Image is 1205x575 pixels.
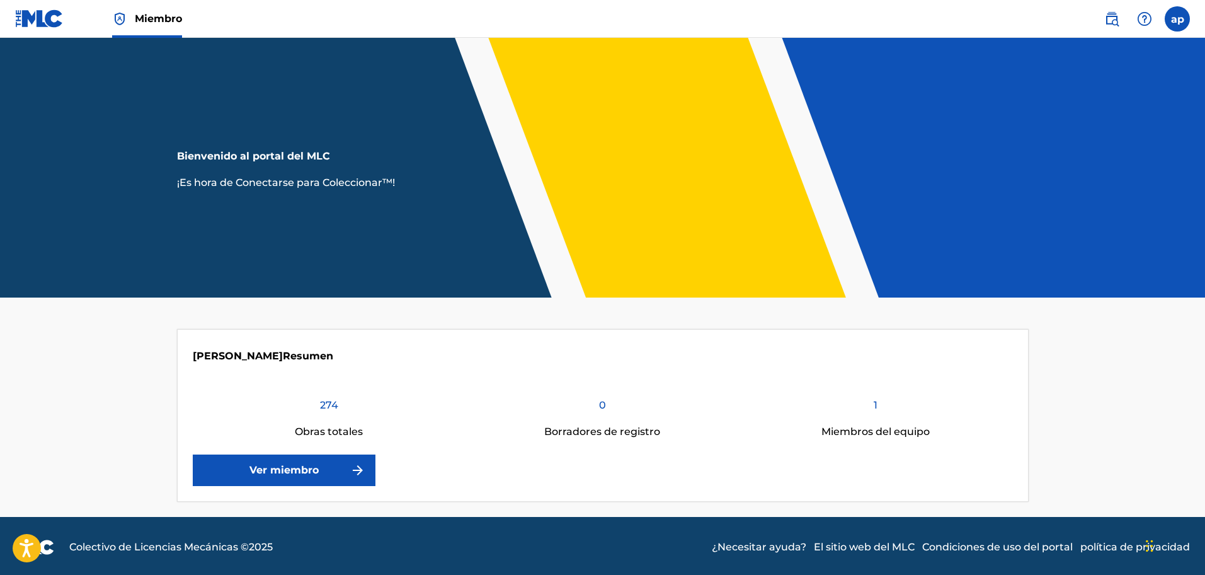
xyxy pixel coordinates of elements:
font: ¿Necesitar ayuda? [712,541,806,553]
iframe: Widget de chat [1142,514,1205,575]
a: Búsqueda pública [1099,6,1124,32]
h4: Adelaldo Peña González [193,345,333,364]
font: [PERSON_NAME] [193,350,283,362]
font: El sitio web del MLC [814,541,915,553]
div: Arrastrar [1146,527,1153,565]
font: 0 [599,399,606,411]
div: Menú de usuario [1165,6,1190,32]
img: Logotipo del MLC [15,9,64,28]
font: 274 [320,399,338,411]
font: Bienvenido al portal del MLC [177,150,330,162]
font: Borradores de registro [544,426,660,438]
font: Condiciones de uso del portal [922,541,1073,553]
font: Ver miembro [249,464,319,476]
font: Colectivo de Licencias Mecánicas © [69,541,249,553]
font: 2025 [249,541,273,553]
font: política de privacidad [1080,541,1190,553]
font: Miembros del equipo [821,426,930,438]
img: f7272a7cc735f4ea7f67.svg [350,463,365,478]
a: ¿Necesitar ayuda? [712,540,806,555]
font: Obras totales [295,426,363,438]
font: ¡Es hora de Conectarse para Coleccionar™! [177,177,395,189]
a: Condiciones de uso del portal [922,540,1073,555]
font: 1 [874,399,877,411]
a: política de privacidad [1080,540,1190,555]
img: buscar [1104,11,1119,26]
a: Ver miembro [193,455,375,486]
font: Miembro [135,13,182,25]
a: El sitio web del MLC [814,540,915,555]
div: Ayuda [1132,6,1157,32]
img: ayuda [1137,11,1152,26]
font: Resumen [283,350,333,362]
img: Titular de los derechos superior [112,11,127,26]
